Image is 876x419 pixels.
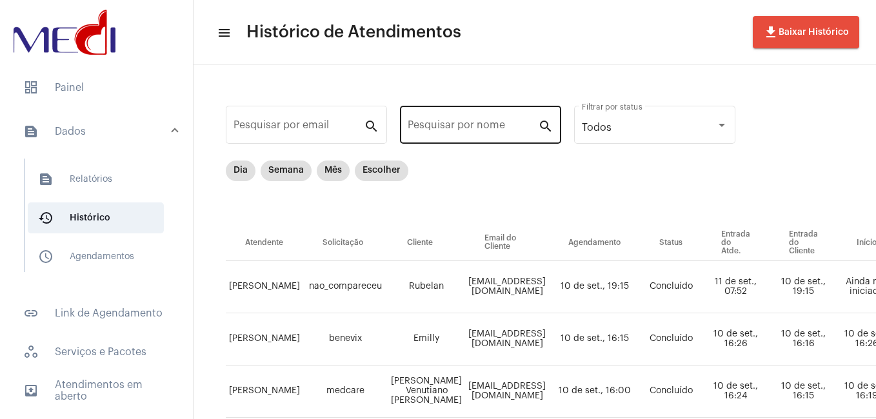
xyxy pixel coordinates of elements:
[23,344,39,360] span: sidenav icon
[13,72,180,103] span: Painel
[538,118,553,133] mat-icon: search
[388,261,465,313] td: Rubelan
[465,225,549,261] th: Email do Cliente
[246,22,461,43] span: Histórico de Atendimentos
[13,336,180,367] span: Serviços e Pacotes
[753,16,859,48] button: Baixar Histórico
[226,161,255,181] mat-chip: Dia
[217,25,230,41] mat-icon: sidenav icon
[770,225,837,261] th: Entrada do Cliente
[10,6,119,58] img: d3a1b5fa-500b-b90f-5a1c-719c20e9830b.png
[388,225,465,261] th: Cliente
[23,124,172,139] mat-panel-title: Dados
[38,171,54,187] mat-icon: sidenav icon
[640,365,702,418] td: Concluído
[23,80,39,95] span: sidenav icon
[465,365,549,418] td: [EMAIL_ADDRESS][DOMAIN_NAME]
[770,365,837,418] td: 10 de set., 16:15
[408,122,538,133] input: Pesquisar por nome
[317,161,350,181] mat-chip: Mês
[640,313,702,365] td: Concluído
[226,365,303,418] td: [PERSON_NAME]
[234,122,364,133] input: Pesquisar por email
[549,365,640,418] td: 10 de set., 16:00
[28,241,164,272] span: Agendamentos
[303,225,388,261] th: Solicitação
[763,24,779,40] mat-icon: file_download
[28,202,164,233] span: Histórico
[8,152,193,290] div: sidenav iconDados
[23,306,39,321] mat-icon: sidenav icon
[640,261,702,313] td: Concluído
[763,28,849,37] span: Baixar Histórico
[549,225,640,261] th: Agendamento
[388,365,465,418] td: [PERSON_NAME] Venutiano [PERSON_NAME]
[28,164,164,195] span: Relatórios
[549,313,640,365] td: 10 de set., 16:15
[702,261,770,313] td: 11 de set., 07:52
[226,225,303,261] th: Atendente
[226,313,303,365] td: [PERSON_NAME]
[582,122,612,133] span: Todos
[38,249,54,264] mat-icon: sidenav icon
[465,261,549,313] td: [EMAIL_ADDRESS][DOMAIN_NAME]
[465,313,549,365] td: [EMAIL_ADDRESS][DOMAIN_NAME]
[364,118,379,133] mat-icon: search
[309,282,382,291] span: nao_compareceu
[23,124,39,139] mat-icon: sidenav icon
[23,383,39,398] mat-icon: sidenav icon
[13,375,180,406] span: Atendimentos em aberto
[770,313,837,365] td: 10 de set., 16:16
[549,261,640,313] td: 10 de set., 19:15
[388,313,465,365] td: Emilly
[329,334,362,343] span: benevix
[702,365,770,418] td: 10 de set., 16:24
[13,298,180,329] span: Link de Agendamento
[770,261,837,313] td: 10 de set., 19:15
[702,313,770,365] td: 10 de set., 16:26
[261,161,312,181] mat-chip: Semana
[702,225,770,261] th: Entrada do Atde.
[226,261,303,313] td: [PERSON_NAME]
[8,111,193,152] mat-expansion-panel-header: sidenav iconDados
[355,161,408,181] mat-chip: Escolher
[38,210,54,226] mat-icon: sidenav icon
[640,225,702,261] th: Status
[326,386,364,395] span: medcare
